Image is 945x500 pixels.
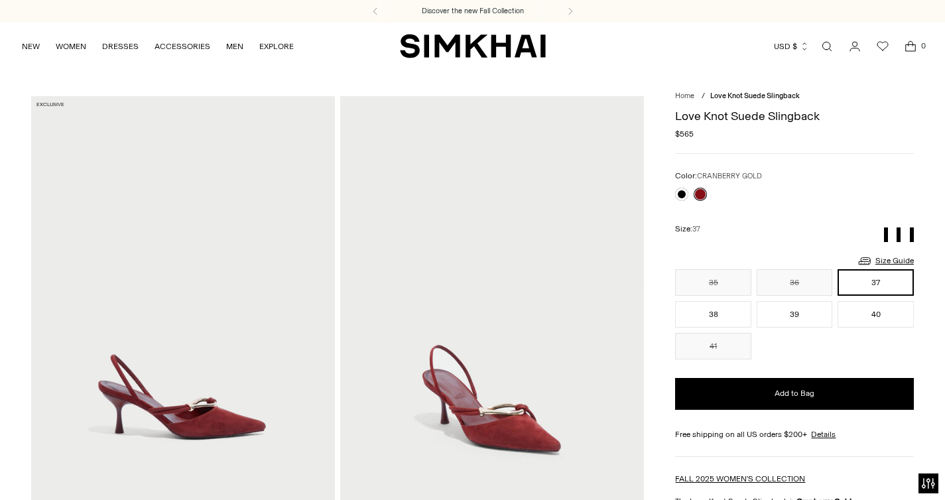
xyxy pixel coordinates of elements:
[775,388,814,399] span: Add to Bag
[917,40,929,52] span: 0
[422,6,524,17] a: Discover the new Fall Collection
[838,269,914,296] button: 37
[675,269,751,296] button: 35
[675,333,751,359] button: 41
[757,269,833,296] button: 36
[697,172,762,180] span: CRANBERRY GOLD
[675,223,700,235] label: Size:
[675,128,694,140] span: $565
[675,378,914,410] button: Add to Bag
[22,32,40,61] a: NEW
[774,32,809,61] button: USD $
[226,32,243,61] a: MEN
[675,110,914,122] h1: Love Knot Suede Slingback
[400,33,546,59] a: SIMKHAI
[56,32,86,61] a: WOMEN
[259,32,294,61] a: EXPLORE
[675,170,762,182] label: Color:
[811,428,836,440] a: Details
[814,33,840,60] a: Open search modal
[838,301,914,328] button: 40
[710,92,800,100] span: Love Knot Suede Slingback
[675,301,751,328] button: 38
[675,92,694,100] a: Home
[702,91,705,102] div: /
[155,32,210,61] a: ACCESSORIES
[869,33,896,60] a: Wishlist
[857,253,914,269] a: Size Guide
[897,33,924,60] a: Open cart modal
[675,428,914,440] div: Free shipping on all US orders $200+
[842,33,868,60] a: Go to the account page
[757,301,833,328] button: 39
[692,225,700,233] span: 37
[675,474,805,483] a: FALL 2025 WOMEN'S COLLECTION
[675,91,914,102] nav: breadcrumbs
[102,32,139,61] a: DRESSES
